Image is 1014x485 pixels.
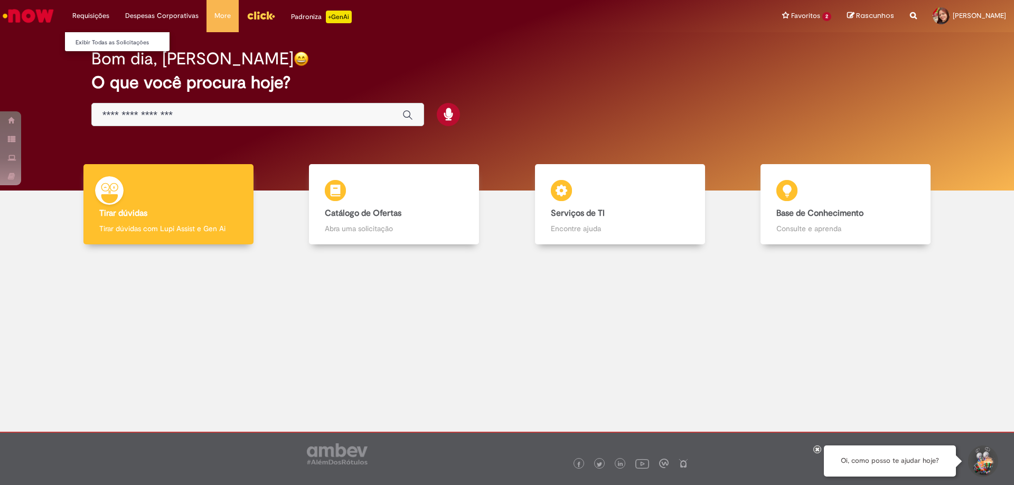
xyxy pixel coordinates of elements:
a: Serviços de TI Encontre ajuda [507,164,733,245]
h2: Bom dia, [PERSON_NAME] [91,50,294,68]
img: happy-face.png [294,51,309,66]
h2: O que você procura hoje? [91,73,923,92]
span: Rascunhos [856,11,894,21]
span: More [214,11,231,21]
b: Serviços de TI [551,208,605,218]
span: Despesas Corporativas [125,11,199,21]
a: Rascunhos [847,11,894,21]
div: Padroniza [291,11,352,23]
p: Tirar dúvidas com Lupi Assist e Gen Ai [99,223,238,234]
span: Favoritos [791,11,820,21]
b: Catálogo de Ofertas [325,208,401,218]
img: logo_footer_naosei.png [679,459,688,468]
a: Tirar dúvidas Tirar dúvidas com Lupi Assist e Gen Ai [55,164,281,245]
span: Requisições [72,11,109,21]
a: Catálogo de Ofertas Abra uma solicitação [281,164,508,245]
button: Iniciar Conversa de Suporte [966,445,998,477]
p: Consulte e aprenda [776,223,915,234]
img: click_logo_yellow_360x200.png [247,7,275,23]
span: 2 [822,12,831,21]
img: ServiceNow [1,5,55,26]
div: Oi, como posso te ajudar hoje? [824,445,956,477]
img: logo_footer_twitter.png [597,462,602,467]
b: Base de Conhecimento [776,208,863,218]
p: +GenAi [326,11,352,23]
img: logo_footer_youtube.png [635,457,649,470]
a: Exibir Todas as Solicitações [65,37,181,49]
p: Encontre ajuda [551,223,689,234]
img: logo_footer_workplace.png [659,459,669,468]
a: Base de Conhecimento Consulte e aprenda [733,164,959,245]
img: logo_footer_linkedin.png [618,461,623,468]
img: logo_footer_facebook.png [576,462,581,467]
b: Tirar dúvidas [99,208,147,218]
img: logo_footer_ambev_rotulo_gray.png [307,443,368,464]
span: [PERSON_NAME] [953,11,1006,20]
ul: Requisições [64,32,170,52]
p: Abra uma solicitação [325,223,463,234]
